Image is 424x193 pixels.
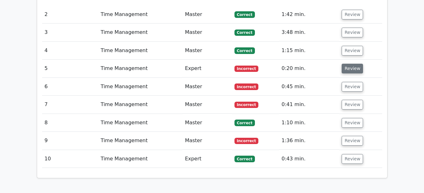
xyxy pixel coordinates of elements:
td: 0:43 min. [279,150,339,168]
span: Incorrect [234,66,259,72]
td: Expert [182,60,232,78]
td: Master [182,6,232,24]
span: Incorrect [234,138,259,144]
td: Master [182,42,232,60]
td: Master [182,114,232,132]
td: 6 [42,78,98,96]
button: Review [342,10,363,19]
button: Review [342,82,363,92]
button: Review [342,118,363,128]
td: Master [182,96,232,114]
td: Expert [182,150,232,168]
td: Time Management [98,78,182,96]
span: Correct [234,11,255,18]
td: Time Management [98,60,182,78]
td: Master [182,132,232,150]
button: Review [342,154,363,164]
td: 9 [42,132,98,150]
td: Master [182,78,232,96]
td: 5 [42,60,98,78]
td: Time Management [98,96,182,114]
td: 10 [42,150,98,168]
td: 3:48 min. [279,24,339,41]
td: 0:45 min. [279,78,339,96]
td: 8 [42,114,98,132]
td: 1:15 min. [279,42,339,60]
span: Correct [234,120,255,126]
td: 1:42 min. [279,6,339,24]
td: 0:20 min. [279,60,339,78]
td: 1:10 min. [279,114,339,132]
td: 7 [42,96,98,114]
td: Time Management [98,6,182,24]
span: Correct [234,156,255,162]
button: Review [342,64,363,73]
td: Time Management [98,114,182,132]
td: 3 [42,24,98,41]
td: 2 [42,6,98,24]
span: Incorrect [234,102,259,108]
span: Correct [234,29,255,36]
td: 1:36 min. [279,132,339,150]
button: Review [342,136,363,146]
span: Correct [234,47,255,54]
span: Incorrect [234,83,259,90]
td: Time Management [98,24,182,41]
td: Master [182,24,232,41]
button: Review [342,100,363,110]
td: 0:41 min. [279,96,339,114]
button: Review [342,46,363,56]
td: 4 [42,42,98,60]
td: Time Management [98,150,182,168]
td: Time Management [98,42,182,60]
button: Review [342,28,363,37]
td: Time Management [98,132,182,150]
